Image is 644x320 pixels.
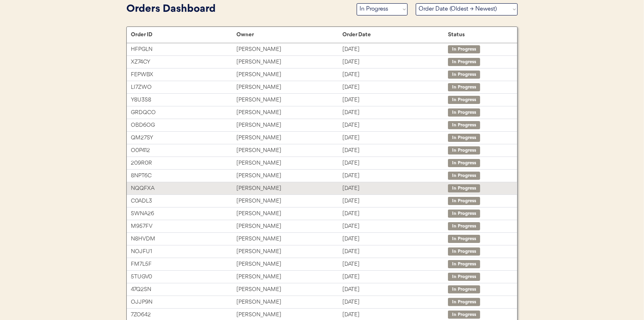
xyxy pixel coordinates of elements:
div: [PERSON_NAME] [236,95,342,105]
div: [DATE] [342,247,448,256]
div: [DATE] [342,159,448,168]
div: 5TUGV0 [131,272,236,282]
div: [PERSON_NAME] [236,184,342,193]
div: OBD6OG [131,121,236,130]
div: C0ADL3 [131,196,236,206]
div: [PERSON_NAME] [236,234,342,244]
div: [DATE] [342,298,448,307]
div: [DATE] [342,121,448,130]
div: Order Date [342,31,448,38]
div: [PERSON_NAME] [236,108,342,117]
div: SWNA26 [131,209,236,218]
div: [PERSON_NAME] [236,298,342,307]
div: XZ74CY [131,57,236,67]
div: N8HVDM [131,234,236,244]
div: Orders Dashboard [126,2,348,17]
div: [PERSON_NAME] [236,171,342,181]
div: [DATE] [342,83,448,92]
div: [DATE] [342,285,448,294]
div: QM27SY [131,133,236,143]
div: Order ID [131,31,236,38]
div: [DATE] [342,146,448,155]
div: GRDQCO [131,108,236,117]
div: [DATE] [342,209,448,218]
div: [PERSON_NAME] [236,45,342,54]
div: [PERSON_NAME] [236,83,342,92]
div: [PERSON_NAME] [236,222,342,231]
div: [DATE] [342,171,448,181]
div: [DATE] [342,234,448,244]
div: [PERSON_NAME] [236,159,342,168]
div: LI7ZWO [131,83,236,92]
div: 47Q2SN [131,285,236,294]
div: O0P412 [131,146,236,155]
div: [PERSON_NAME] [236,209,342,218]
div: [DATE] [342,57,448,67]
div: [PERSON_NAME] [236,133,342,143]
div: [PERSON_NAME] [236,57,342,67]
div: 8NPT6C [131,171,236,181]
div: [PERSON_NAME] [236,247,342,256]
div: FM7L5F [131,260,236,269]
div: M957FV [131,222,236,231]
div: Y8U3S8 [131,95,236,105]
div: [PERSON_NAME] [236,272,342,282]
div: [DATE] [342,272,448,282]
div: [DATE] [342,45,448,54]
div: [PERSON_NAME] [236,121,342,130]
div: [DATE] [342,196,448,206]
div: 209R0R [131,159,236,168]
div: Owner [236,31,342,38]
div: HFPGLN [131,45,236,54]
div: [PERSON_NAME] [236,196,342,206]
div: [DATE] [342,310,448,320]
div: [DATE] [342,260,448,269]
div: [DATE] [342,184,448,193]
div: [PERSON_NAME] [236,285,342,294]
div: [DATE] [342,222,448,231]
div: [PERSON_NAME] [236,70,342,79]
div: OJJP9N [131,298,236,307]
div: NOJFU1 [131,247,236,256]
div: [DATE] [342,95,448,105]
div: [PERSON_NAME] [236,260,342,269]
div: 7ZO642 [131,310,236,320]
div: [DATE] [342,70,448,79]
div: NQQFXA [131,184,236,193]
div: [PERSON_NAME] [236,146,342,155]
div: FEPWBX [131,70,236,79]
div: [DATE] [342,108,448,117]
div: [DATE] [342,133,448,143]
div: [PERSON_NAME] [236,310,342,320]
div: Status [448,31,509,38]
